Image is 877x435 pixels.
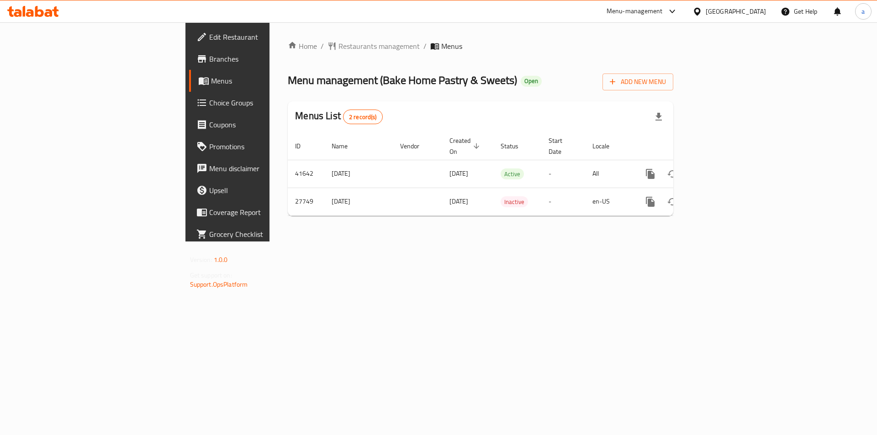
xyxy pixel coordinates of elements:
[288,70,517,90] span: Menu management ( Bake Home Pastry & Sweets )
[209,229,325,240] span: Grocery Checklist
[288,41,673,52] nav: breadcrumb
[648,106,670,128] div: Export file
[632,132,734,160] th: Actions
[189,179,332,201] a: Upsell
[585,160,632,188] td: All
[189,114,332,136] a: Coupons
[209,141,325,152] span: Promotions
[607,6,663,17] div: Menu-management
[189,201,332,223] a: Coverage Report
[661,163,683,185] button: Change Status
[288,132,734,216] table: enhanced table
[585,188,632,215] td: en-US
[400,141,431,152] span: Vendor
[501,169,524,179] span: Active
[639,163,661,185] button: more
[209,119,325,130] span: Coupons
[861,6,865,16] span: a
[338,41,420,52] span: Restaurants management
[214,254,228,266] span: 1.0.0
[211,75,325,86] span: Menus
[449,195,468,207] span: [DATE]
[324,188,393,215] td: [DATE]
[549,135,574,157] span: Start Date
[449,135,482,157] span: Created On
[189,48,332,70] a: Branches
[328,41,420,52] a: Restaurants management
[541,160,585,188] td: -
[592,141,621,152] span: Locale
[209,185,325,196] span: Upsell
[189,136,332,157] a: Promotions
[209,31,325,42] span: Edit Restaurant
[324,160,393,188] td: [DATE]
[449,168,468,179] span: [DATE]
[521,77,542,85] span: Open
[190,269,232,281] span: Get support on:
[189,70,332,92] a: Menus
[189,92,332,114] a: Choice Groups
[209,53,325,64] span: Branches
[521,76,542,87] div: Open
[189,157,332,179] a: Menu disclaimer
[501,196,528,207] div: Inactive
[639,191,661,213] button: more
[209,97,325,108] span: Choice Groups
[209,207,325,218] span: Coverage Report
[610,76,666,88] span: Add New Menu
[541,188,585,215] td: -
[423,41,427,52] li: /
[501,197,528,207] span: Inactive
[501,141,530,152] span: Status
[343,113,382,121] span: 2 record(s)
[189,26,332,48] a: Edit Restaurant
[209,163,325,174] span: Menu disclaimer
[189,223,332,245] a: Grocery Checklist
[706,6,766,16] div: [GEOGRAPHIC_DATA]
[295,141,312,152] span: ID
[602,73,673,90] button: Add New Menu
[661,191,683,213] button: Change Status
[190,254,212,266] span: Version:
[190,278,248,290] a: Support.OpsPlatform
[332,141,359,152] span: Name
[441,41,462,52] span: Menus
[343,110,383,124] div: Total records count
[295,109,382,124] h2: Menus List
